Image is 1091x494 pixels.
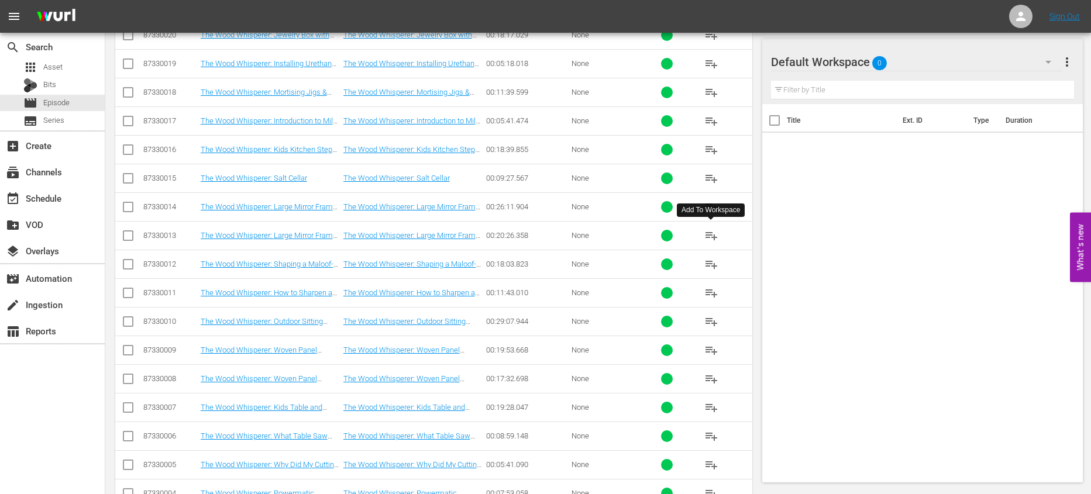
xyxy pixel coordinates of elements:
div: None [572,260,636,268]
div: 87330014 [143,202,197,211]
span: Series [43,115,64,126]
span: playlist_add [704,372,718,386]
a: The Wood Whisperer: Salt Cellar [343,174,450,182]
img: ans4CAIJ8jUAAAAAAAAAAAAAAAAAAAAAAAAgQb4GAAAAAAAAAAAAAAAAAAAAAAAAJMjXAAAAAAAAAAAAAAAAAAAAAAAAgAT5G... [28,3,84,30]
th: Type [966,104,999,137]
div: 87330020 [143,30,197,39]
div: 00:18:39.855 [486,145,568,154]
a: Sign Out [1049,12,1080,21]
a: The Wood Whisperer: Introduction to Milk Paint [201,116,338,134]
a: The Wood Whisperer: Large Mirror Frame Part 2 [201,231,338,248]
span: playlist_add [704,114,718,128]
span: playlist_add [704,229,718,243]
div: 87330018 [143,88,197,96]
div: 00:17:32.698 [486,374,568,383]
div: 87330011 [143,288,197,297]
div: 00:11:43.010 [486,288,568,297]
a: The Wood Whisperer: Kids Table and Chair Set [343,403,470,420]
span: menu [7,9,21,23]
div: 00:20:26.358 [486,231,568,240]
button: playlist_add [697,365,725,393]
div: 87330015 [143,174,197,182]
div: 87330017 [143,116,197,125]
div: None [572,431,636,440]
a: The Wood Whisperer: Kids Kitchen Step Stool [343,145,480,163]
span: Episode [43,97,70,109]
span: playlist_add [704,143,718,157]
th: Ext. ID [896,104,967,137]
button: playlist_add [697,336,725,364]
div: 00:05:41.474 [486,116,568,125]
div: None [572,231,636,240]
th: Title [787,104,895,137]
div: None [572,30,636,39]
div: 87330010 [143,317,197,326]
span: playlist_add [704,315,718,329]
a: The Wood Whisperer: Woven Panel Rolling Hamper Part 2 [343,374,464,392]
div: 87330012 [143,260,197,268]
span: Automation [6,272,20,286]
div: 87330006 [143,431,197,440]
a: The Wood Whisperer: Shaping a Maloof-Inspired Rocker Spindle [343,260,481,277]
span: playlist_add [704,28,718,42]
div: 87330013 [143,231,197,240]
span: Ingestion [6,298,20,312]
a: The Wood Whisperer: Installing Urethane Bandsaw Tires [201,59,336,77]
button: playlist_add [697,250,725,278]
a: The Wood Whisperer: Woven Panel Rolling Hamper Part 1 [343,346,464,363]
th: Duration [999,104,1069,137]
span: playlist_add [704,257,718,271]
div: 00:09:27.567 [486,174,568,182]
button: playlist_add [697,78,725,106]
div: 00:18:17.029 [486,30,568,39]
span: Bits [43,79,56,91]
span: playlist_add [704,458,718,472]
a: The Wood Whisperer: Mortising Jigs & Through Mortises [343,88,474,105]
a: The Wood Whisperer: Introduction to Milk Paint [343,116,480,134]
div: 00:05:18.018 [486,59,568,68]
span: Overlays [6,244,20,258]
div: None [572,145,636,154]
a: The Wood Whisperer: Large Mirror Frame Part 1 [343,202,480,220]
span: 0 [872,51,887,75]
div: 00:19:28.047 [486,403,568,412]
div: 87330005 [143,460,197,469]
span: playlist_add [704,400,718,414]
span: Asset [43,61,63,73]
div: 00:05:41.090 [486,460,568,469]
a: The Wood Whisperer: Large Mirror Frame Part 1 [201,202,338,220]
a: The Wood Whisperer: How to Sharpen a Gooseneck Scraper [201,288,337,306]
div: 87330007 [143,403,197,412]
div: None [572,59,636,68]
a: The Wood Whisperer: Kids Kitchen Step Stool [201,145,337,163]
button: Open Feedback Widget [1070,212,1091,282]
a: The Wood Whisperer: Large Mirror Frame Part 2 [343,231,480,248]
a: The Wood Whisperer: Woven Panel Rolling Hamper Part 1 [201,346,322,363]
button: playlist_add [697,193,725,221]
button: playlist_add [697,50,725,78]
a: The Wood Whisperer: How to Sharpen a Gooseneck Scraper [343,288,480,306]
div: None [572,374,636,383]
span: Channels [6,165,20,179]
div: None [572,317,636,326]
div: 87330016 [143,145,197,154]
div: 00:11:39.599 [486,88,568,96]
div: 87330009 [143,346,197,354]
span: VOD [6,218,20,232]
span: Episode [23,96,37,110]
div: None [572,288,636,297]
div: Default Workspace [771,46,1062,78]
button: playlist_add [697,308,725,336]
a: The Wood Whisperer: Outdoor Sitting Bench [201,317,328,334]
button: playlist_add [697,136,725,164]
a: The Wood Whisperer: What Table Saw Should I Buy? [201,431,332,449]
span: playlist_add [704,286,718,300]
span: Schedule [6,192,20,206]
button: playlist_add [697,107,725,135]
div: None [572,88,636,96]
div: None [572,403,636,412]
div: None [572,116,636,125]
div: Add To Workspace [682,205,740,215]
a: The Wood Whisperer: What Table Saw Should I Buy? [343,431,475,449]
span: Search [6,40,20,54]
